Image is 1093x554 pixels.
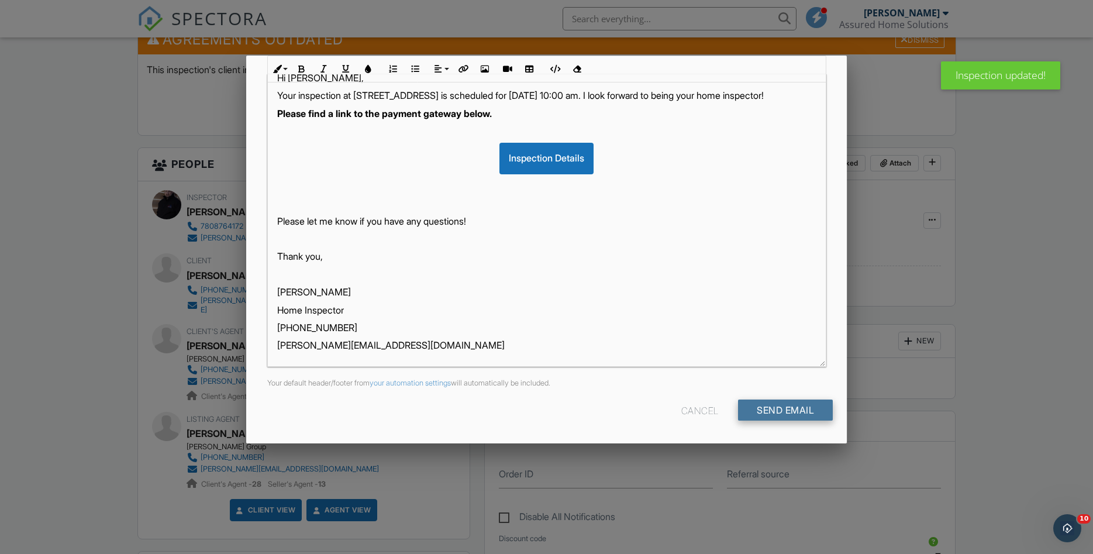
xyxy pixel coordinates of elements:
p: Thank you, [277,250,816,263]
button: Inline Style [268,58,290,80]
strong: Please find a link to the payment gateway below. [277,108,492,119]
button: Colors [357,58,379,80]
span: 10 [1077,514,1091,524]
button: Insert Link (Ctrl+K) [451,58,474,80]
p: [PERSON_NAME] [277,285,816,298]
div: Inspection updated! [941,61,1060,90]
p: Home Inspector [277,304,816,316]
button: Align [429,58,451,80]
p: [PERSON_NAME][EMAIL_ADDRESS][DOMAIN_NAME] [277,339,816,352]
button: Bold (Ctrl+B) [290,58,312,80]
button: Insert Image (Ctrl+P) [474,58,496,80]
div: Inspection Details [499,142,594,174]
button: Unordered List [404,58,426,80]
button: Insert Video [496,58,518,80]
button: Code View [543,58,566,80]
p: [PHONE_NUMBER] [277,321,816,334]
a: your automation settings [370,378,451,387]
input: Send Email [738,400,833,421]
div: Cancel [681,400,718,421]
p: Your inspection at [STREET_ADDRESS] is scheduled for [DATE] 10:00 am. I look forward to being you... [277,89,816,102]
button: Insert Table [518,58,540,80]
a: Inspection Details [499,152,594,164]
button: Ordered List [382,58,404,80]
p: Please let me know if you have any questions! [277,215,816,228]
div: Your default header/footer from will automatically be included. [260,378,833,388]
iframe: Intercom live chat [1053,514,1081,542]
button: Clear Formatting [566,58,588,80]
button: Italic (Ctrl+I) [312,58,335,80]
